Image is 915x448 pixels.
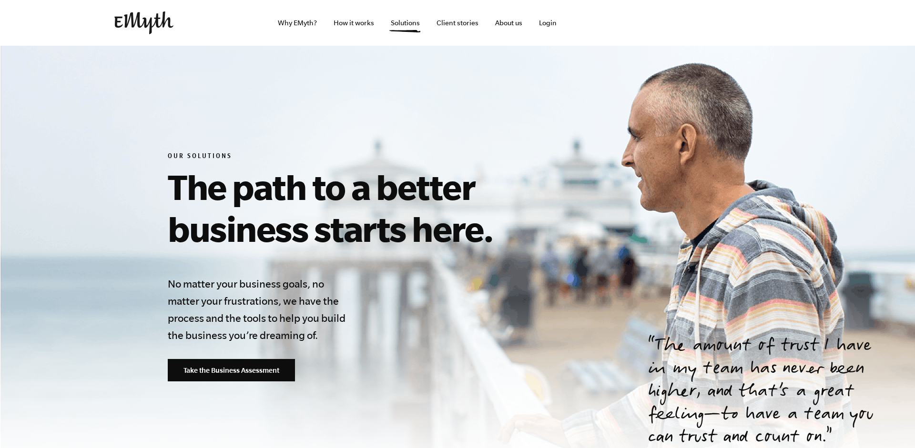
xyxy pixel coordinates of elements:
[867,402,915,448] iframe: Chat Widget
[168,166,602,249] h1: The path to a better business starts here.
[168,275,351,344] h4: No matter your business goals, no matter your frustrations, we have the process and the tools to ...
[114,11,173,34] img: EMyth
[596,12,696,33] iframe: Embedded CTA
[701,12,801,33] iframe: Embedded CTA
[168,152,602,162] h6: Our Solutions
[168,359,295,382] a: Take the Business Assessment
